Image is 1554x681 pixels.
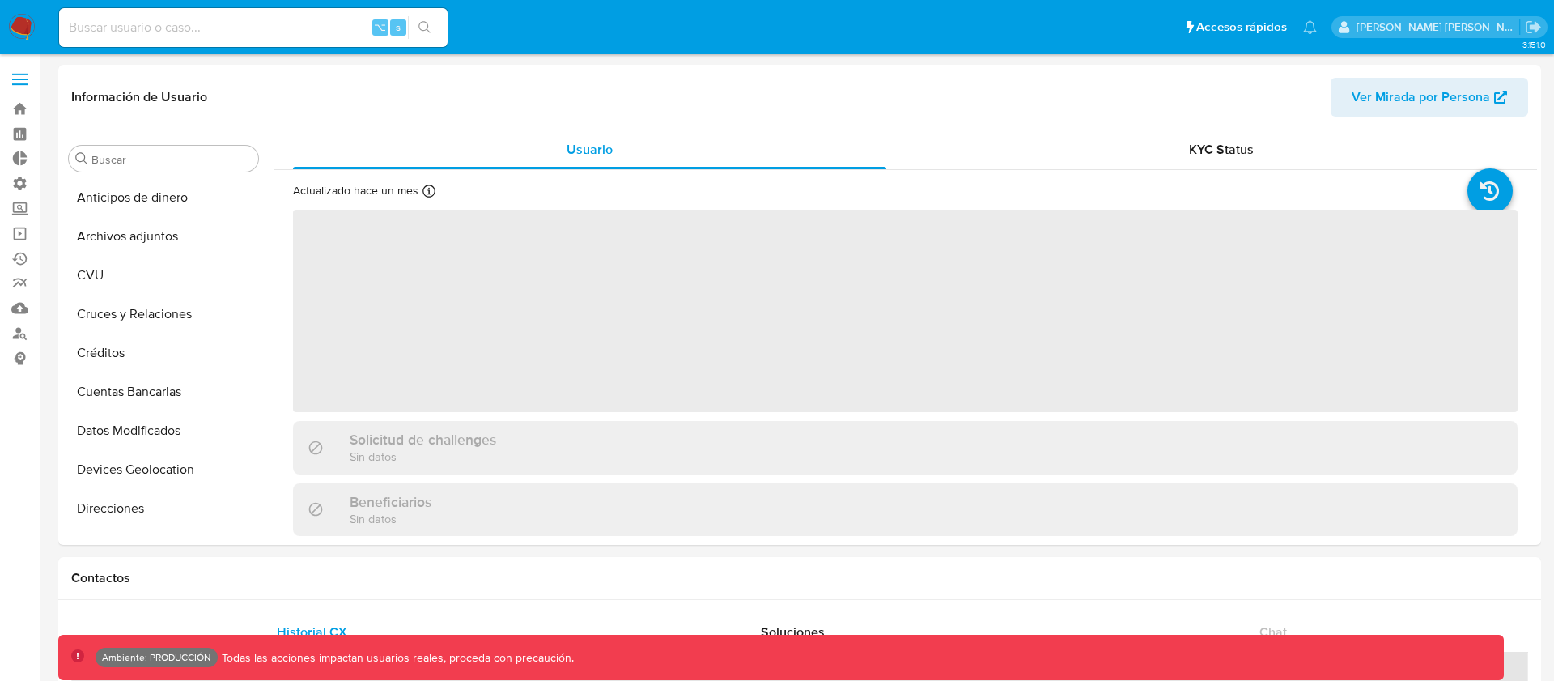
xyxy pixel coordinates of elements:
[396,19,401,35] span: s
[62,178,265,217] button: Anticipos de dinero
[1196,19,1287,36] span: Accesos rápidos
[91,152,252,167] input: Buscar
[62,334,265,372] button: Créditos
[62,411,265,450] button: Datos Modificados
[1303,20,1317,34] a: Notificaciones
[62,450,265,489] button: Devices Geolocation
[293,421,1518,474] div: Solicitud de challengesSin datos
[59,17,448,38] input: Buscar usuario o caso...
[1189,140,1254,159] span: KYC Status
[62,528,265,567] button: Dispositivos Point
[374,19,386,35] span: ⌥
[62,256,265,295] button: CVU
[293,483,1518,536] div: BeneficiariosSin datos
[350,493,431,511] h3: Beneficiarios
[761,623,825,641] span: Soluciones
[62,217,265,256] button: Archivos adjuntos
[408,16,441,39] button: search-icon
[1331,78,1528,117] button: Ver Mirada por Persona
[350,449,496,464] p: Sin datos
[277,623,347,641] span: Historial CX
[1352,78,1490,117] span: Ver Mirada por Persona
[1525,19,1542,36] a: Salir
[75,152,88,165] button: Buscar
[62,295,265,334] button: Cruces y Relaciones
[218,650,574,666] p: Todas las acciones impactan usuarios reales, proceda con precaución.
[71,89,207,105] h1: Información de Usuario
[567,140,613,159] span: Usuario
[102,654,211,661] p: Ambiente: PRODUCCIÓN
[350,511,431,526] p: Sin datos
[293,210,1518,412] span: ‌
[71,570,1528,586] h1: Contactos
[62,372,265,411] button: Cuentas Bancarias
[1357,19,1520,35] p: victor.david@mercadolibre.com.co
[293,183,418,198] p: Actualizado hace un mes
[1259,623,1287,641] span: Chat
[350,431,496,449] h3: Solicitud de challenges
[62,489,265,528] button: Direcciones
